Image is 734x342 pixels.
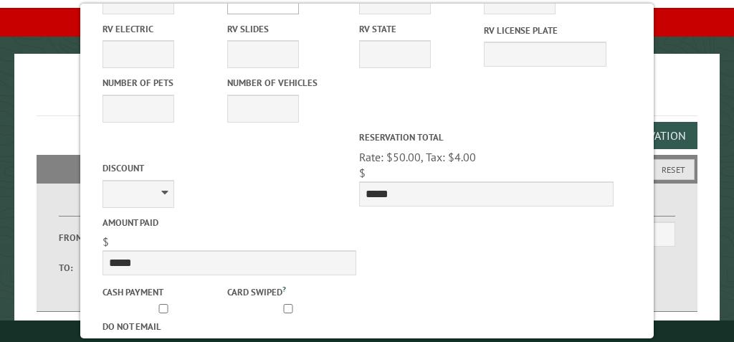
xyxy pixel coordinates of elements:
[59,261,97,275] label: To:
[103,216,357,229] label: Amount paid
[227,76,349,90] label: Number of Vehicles
[484,24,606,37] label: RV License Plate
[652,159,695,180] button: Reset
[103,320,224,333] label: Do not email
[359,22,481,36] label: RV State
[282,284,286,294] a: ?
[359,150,476,164] span: Rate: $50.00, Tax: $4.00
[59,231,97,244] label: From:
[103,161,357,175] label: Discount
[37,77,697,116] h1: Reservations
[103,234,109,249] span: $
[103,22,224,36] label: RV Electric
[103,76,224,90] label: Number of Pets
[37,155,697,182] h2: Filters
[359,130,614,144] label: Reservation Total
[359,166,366,180] span: $
[227,22,349,36] label: RV Slides
[59,200,209,217] label: Dates
[227,283,349,299] label: Card swiped
[103,285,224,299] label: Cash payment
